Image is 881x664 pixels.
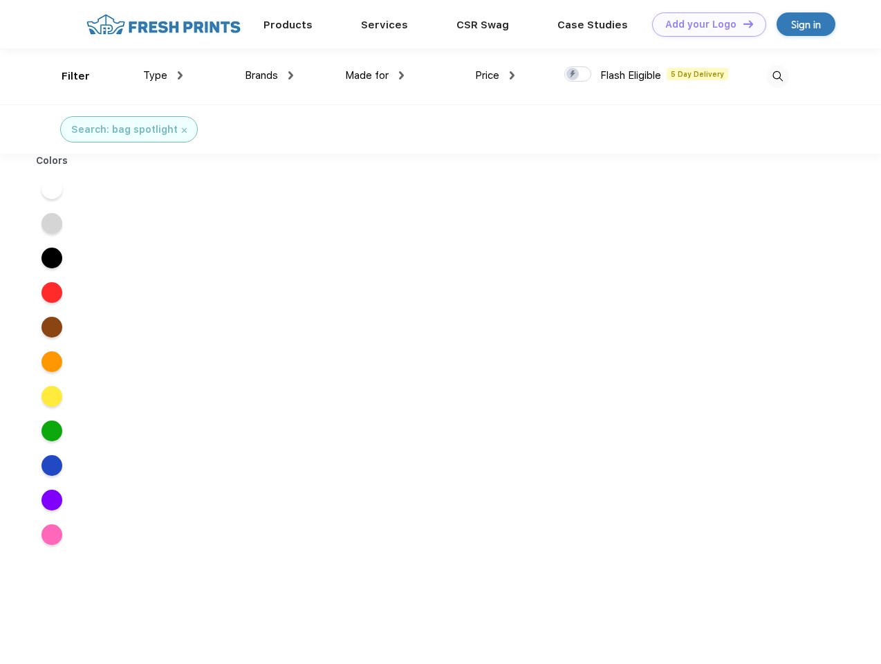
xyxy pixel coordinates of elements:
[665,19,736,30] div: Add your Logo
[245,69,278,82] span: Brands
[743,20,753,28] img: DT
[178,71,183,80] img: dropdown.png
[182,128,187,133] img: filter_cancel.svg
[600,69,661,82] span: Flash Eligible
[62,68,90,84] div: Filter
[791,17,821,33] div: Sign in
[71,122,178,137] div: Search: bag spotlight
[143,69,167,82] span: Type
[345,69,389,82] span: Made for
[26,154,79,168] div: Colors
[475,69,499,82] span: Price
[667,68,728,80] span: 5 Day Delivery
[766,65,789,88] img: desktop_search.svg
[777,12,835,36] a: Sign in
[288,71,293,80] img: dropdown.png
[510,71,514,80] img: dropdown.png
[82,12,245,37] img: fo%20logo%202.webp
[263,19,313,31] a: Products
[399,71,404,80] img: dropdown.png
